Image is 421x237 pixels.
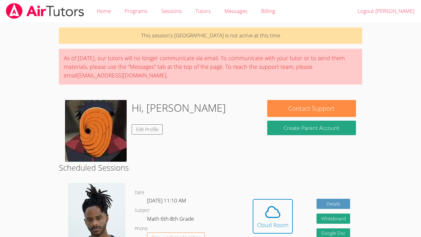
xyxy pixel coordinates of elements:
[267,100,356,117] button: Contact Support
[59,27,362,44] p: This session's [GEOGRAPHIC_DATA] is not active at this time
[132,124,163,135] a: Edit Profile
[135,207,150,214] dt: Subject
[253,199,293,234] button: Cloud Room
[132,100,226,116] h1: Hi, [PERSON_NAME]
[135,189,144,197] dt: Date
[59,49,362,85] div: As of [DATE], our tutors will no longer communicate via email. To communicate with your tutor or ...
[317,214,350,224] button: Whiteboard
[65,100,127,162] img: download.webp
[267,121,356,135] button: Create Parent Account
[257,221,288,229] div: Cloud Room
[59,162,362,173] h2: Scheduled Sessions
[147,197,186,204] span: [DATE] 11:10 AM
[147,214,195,225] dd: Math 6th-8th Grade
[224,7,247,15] span: Messages
[317,199,350,209] a: Details
[5,3,85,19] img: airtutors_banner-c4298cdbf04f3fff15de1276eac7730deb9818008684d7c2e4769d2f7ddbe033.png
[135,225,148,233] dt: Phone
